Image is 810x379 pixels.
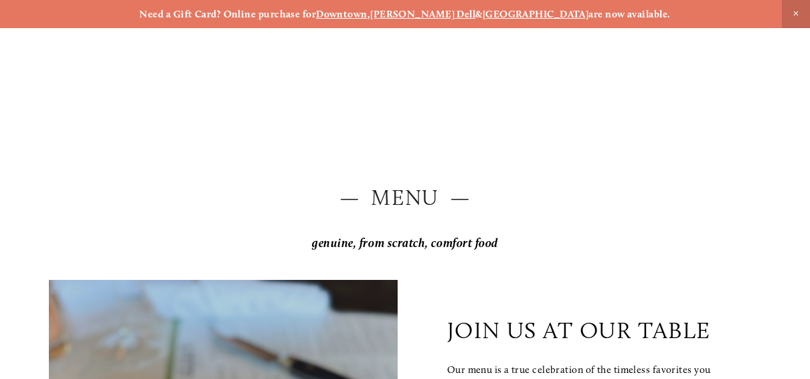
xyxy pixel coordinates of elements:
strong: , [368,8,370,20]
em: genuine, from scratch, comfort food [312,236,498,250]
strong: & [475,8,482,20]
a: Downtown [316,8,368,20]
strong: Need a Gift Card? Online purchase for [139,8,316,20]
strong: are now available. [588,8,670,20]
p: join us at our table [447,317,711,344]
h2: — Menu — [49,183,762,213]
a: [GEOGRAPHIC_DATA] [483,8,589,20]
a: [PERSON_NAME] Dell [370,8,475,20]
